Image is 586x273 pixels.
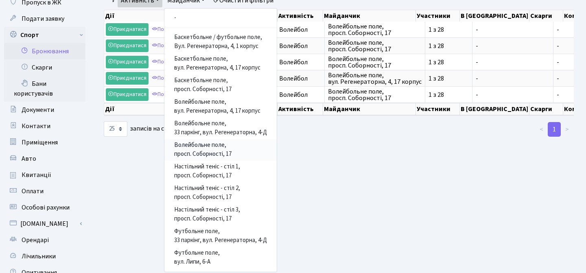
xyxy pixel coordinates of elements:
a: - [164,12,277,24]
span: Волейбольне поле, просп. Соборності, 17 [328,23,422,36]
span: Авто [22,154,36,163]
a: Документи [4,102,85,118]
span: Контакти [22,122,50,131]
span: - [557,59,585,66]
select: записів на сторінці [104,121,127,137]
span: Квитанції [22,170,51,179]
label: записів на сторінці [104,121,186,137]
a: Авто [4,151,85,167]
a: Волейбольне поле,33 паркінг, вул. Регенераторна, 4-Д [164,118,277,139]
span: - [476,43,550,49]
a: Приєднатися [106,23,149,36]
span: - [476,75,550,82]
th: Скарги [529,103,563,115]
span: Волейбол [279,26,321,33]
th: Активність [278,10,323,22]
a: Подати заявку [4,11,85,27]
th: В [GEOGRAPHIC_DATA] [460,10,529,22]
th: Дії [104,103,207,115]
a: Орендарі [4,232,85,248]
a: Попередній перегляд [150,72,214,85]
a: Настільний теніс - стіл 2,просп. Соборності, 17 [164,182,277,204]
a: Баскетбольне / футбольне поле,Вул. Регенераторна, 4, 1 корпус [164,31,277,53]
a: Приєднатися [106,56,149,68]
th: Участники [416,103,460,115]
th: Скарги [529,10,563,22]
a: Приєднатися [106,39,149,52]
span: Волейбол [279,59,321,66]
span: Документи [22,105,54,114]
a: Баскетбольне поле,просп. Соборності, 17 [164,74,277,96]
a: Лічильники [4,248,85,264]
a: Оплати [4,183,85,199]
a: Настільний теніс - стіл 1,просп. Соборності, 17 [164,161,277,182]
span: Волейбольне поле, вул. Регенераторна, 4, 17 корпус [328,72,422,85]
th: Майданчик [323,103,416,115]
span: Волейбольне поле, просп. Соборності, 17 [328,56,422,69]
th: В [GEOGRAPHIC_DATA] [460,103,529,115]
a: Попередній перегляд [150,56,214,68]
a: Скарги [4,59,85,76]
span: - [476,92,550,98]
a: Приміщення [4,134,85,151]
span: Приміщення [22,138,58,147]
span: - [557,92,585,98]
a: Спорт [4,27,85,43]
a: Футбольне поле,вул. Липи, 6-А [164,247,277,269]
a: Настільний теніс - стіл 3,просп. Соборності, 17 [164,204,277,225]
a: Волейбольне поле,вул. Регенераторна, 4, 17 корпус [164,96,277,118]
th: Участники [416,10,460,22]
span: - [476,59,550,66]
span: - [557,26,585,33]
a: Попередній перегляд [150,88,214,101]
a: Волейбольне поле,просп. Соборності, 17 [164,139,277,161]
span: Особові рахунки [22,203,70,212]
span: Волейбол [279,92,321,98]
span: Лічильники [22,252,56,261]
a: Попередній перегляд [150,39,214,52]
th: Дії [104,10,207,22]
span: Волейбольне поле, просп. Соборності, 17 [328,88,422,101]
a: Бани користувачів [4,76,85,102]
span: 1 з 28 [429,59,469,66]
span: Оплати [22,187,44,196]
a: Попередній перегляд [150,23,214,36]
span: Волейбольне поле, просп. Соборності, 17 [328,39,422,52]
a: Приєднатися [106,88,149,101]
a: Футбольне поле,33 паркінг, вул. Регенераторна, 4-Д [164,225,277,247]
span: 1 з 28 [429,92,469,98]
a: Особові рахунки [4,199,85,216]
span: 1 з 28 [429,43,469,49]
span: Волейбол [279,43,321,49]
a: Баскетбольне поле,вул. Регенераторна, 4, 17 корпус [164,53,277,74]
a: Контакти [4,118,85,134]
span: 1 з 28 [429,75,469,82]
a: Приєднатися [106,72,149,85]
th: Активність [278,103,323,115]
a: 1 [548,122,561,137]
span: Подати заявку [22,14,64,23]
a: Бронювання [4,43,85,59]
span: Орендарі [22,236,49,245]
a: Квитанції [4,167,85,183]
span: - [557,75,585,82]
span: 1 з 28 [429,26,469,33]
span: - [557,43,585,49]
span: - [476,26,550,33]
span: Волейбол [279,75,321,82]
th: Майданчик [323,10,416,22]
a: [DOMAIN_NAME] [4,216,85,232]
